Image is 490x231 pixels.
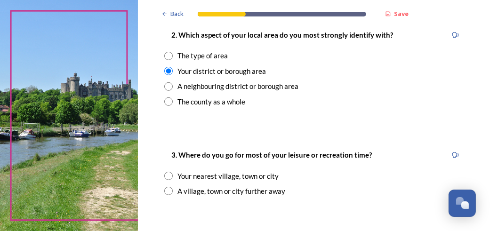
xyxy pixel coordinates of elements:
[394,9,409,18] strong: Save
[171,31,393,39] strong: 2. Which aspect of your local area do you most strongly identify with?
[449,190,476,217] button: Open Chat
[177,171,279,182] div: Your nearest village, town or city
[177,81,298,92] div: A neighbouring district or borough area
[177,66,266,77] div: Your district or borough area
[177,50,228,61] div: The type of area
[177,186,285,197] div: A village, town or city further away
[171,151,372,159] strong: 3. Where do you go for most of your leisure or recreation time?
[177,96,245,107] div: The county as a whole
[170,9,184,18] span: Back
